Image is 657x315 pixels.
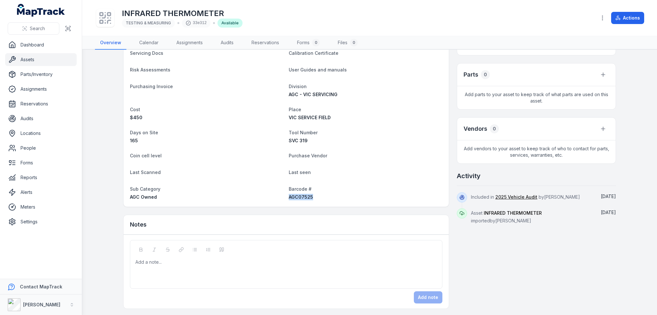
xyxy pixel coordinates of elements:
div: 0 [312,39,320,46]
span: VIC SERVICE FIELD [289,115,331,120]
div: Available [218,19,243,28]
span: [DATE] [601,210,616,215]
a: Forms0 [292,36,325,50]
a: Audits [5,112,77,125]
a: People [5,142,77,154]
strong: [PERSON_NAME] [23,302,60,307]
a: Audits [216,36,239,50]
div: 0 [490,124,499,133]
a: Overview [95,36,126,50]
span: Barcode # [289,186,311,192]
span: Purchase Vendor [289,153,327,158]
span: TESTING & MEASURING [126,21,171,25]
span: Last seen [289,170,311,175]
a: Parts/Inventory [5,68,77,81]
h3: Parts [464,70,478,79]
span: AGC07525 [289,194,313,200]
span: User Guides and manuals [289,67,347,72]
button: Search [8,22,59,35]
a: Forms [5,156,77,169]
span: Add vendors to your asset to keep track of who to contact for parts, services, warranties, etc. [457,140,616,163]
h2: Activity [457,171,481,180]
span: AGC Owned [130,194,157,200]
div: 0 [481,70,490,79]
h3: Vendors [464,124,487,133]
a: Settings [5,215,77,228]
span: Days on Site [130,130,158,135]
span: 165 [130,138,138,143]
a: Meters [5,201,77,213]
h1: INFRARED THERMOMETER [122,8,243,19]
a: Reservations [246,36,284,50]
a: MapTrack [17,4,65,17]
time: 06/10/2025, 10:44:33 am [601,210,616,215]
span: Tool Number [289,130,318,135]
span: SVC 319 [289,138,308,143]
span: Division [289,84,307,89]
span: Add parts to your asset to keep track of what parts are used on this asset. [457,86,616,109]
span: Calibration Certificate [289,50,338,56]
a: Dashboard [5,38,77,51]
a: 2025 Vehicle Audit [495,194,537,200]
span: Sub Category [130,186,160,192]
span: Coin cell level [130,153,162,158]
a: Assignments [5,83,77,95]
a: Alerts [5,186,77,199]
span: Asset imported by [PERSON_NAME] [471,210,542,223]
div: 0 [350,39,358,46]
span: 450 AUD [130,115,142,120]
span: AGC - VIC SERVICING [289,92,337,97]
span: Last Scanned [130,170,161,175]
a: Reservations [5,97,77,110]
span: Purchasing Invoice [130,84,173,89]
span: Servicing Docs [130,50,163,56]
a: Assignments [171,36,208,50]
span: Risk Assessments [130,67,170,72]
a: Assets [5,53,77,66]
div: 33e312 [182,19,210,28]
span: [DATE] [601,194,616,199]
a: Locations [5,127,77,140]
time: 08/10/2025, 4:43:25 am [601,194,616,199]
a: Reports [5,171,77,184]
h3: Notes [130,220,147,229]
span: Cost [130,107,140,112]
strong: Contact MapTrack [20,284,62,289]
span: Place [289,107,301,112]
span: INFRARED THERMOMETER [484,210,542,216]
button: Actions [611,12,644,24]
a: Files0 [333,36,363,50]
span: Included in by [PERSON_NAME] [471,194,580,200]
a: Calendar [134,36,164,50]
span: Search [30,25,45,32]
